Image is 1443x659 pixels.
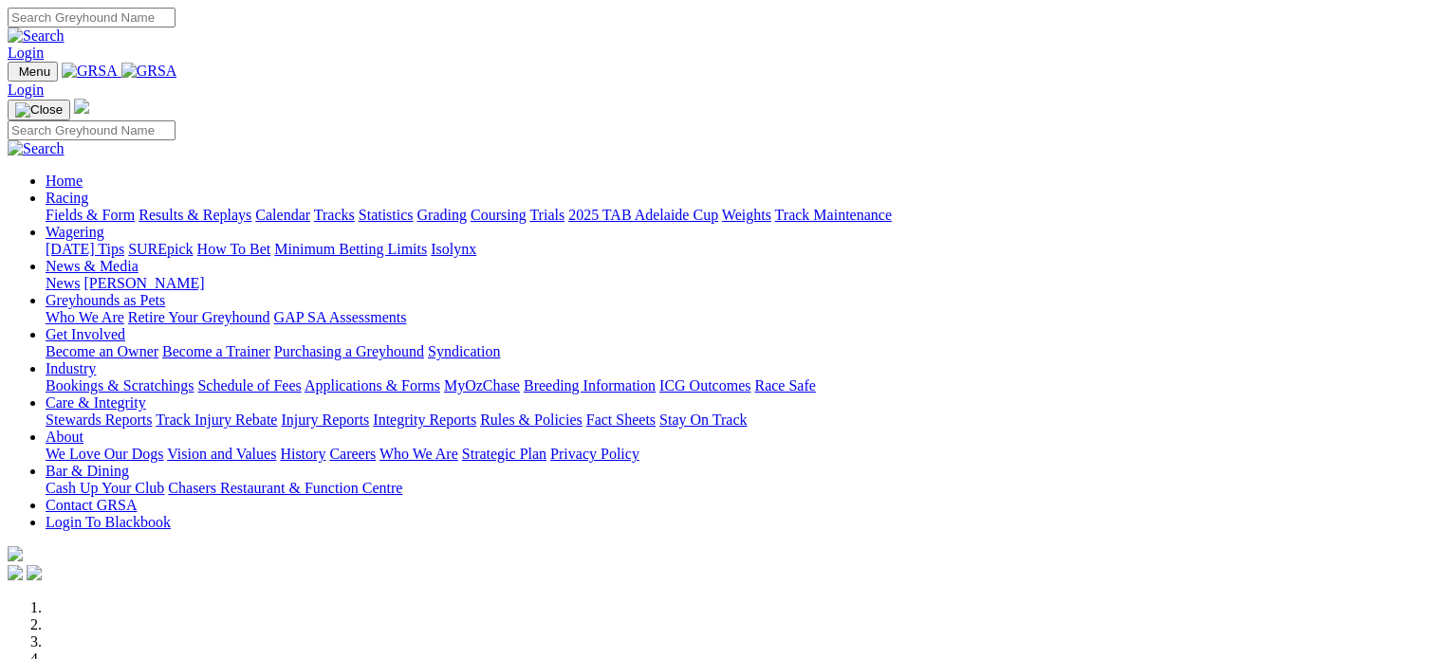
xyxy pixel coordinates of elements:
a: Strategic Plan [462,446,546,462]
a: ICG Outcomes [659,377,750,394]
a: Coursing [471,207,527,223]
a: Chasers Restaurant & Function Centre [168,480,402,496]
a: Who We Are [46,309,124,325]
button: Toggle navigation [8,62,58,82]
a: News & Media [46,258,139,274]
a: Vision and Values [167,446,276,462]
a: Track Maintenance [775,207,892,223]
a: Rules & Policies [480,412,583,428]
div: Bar & Dining [46,480,1421,497]
a: GAP SA Assessments [274,309,407,325]
a: How To Bet [197,241,271,257]
a: Wagering [46,224,104,240]
input: Search [8,120,176,140]
a: [DATE] Tips [46,241,124,257]
img: GRSA [121,63,177,80]
a: Stewards Reports [46,412,152,428]
a: Industry [46,360,96,376]
a: Statistics [359,207,414,223]
a: Retire Your Greyhound [128,309,270,325]
a: Become an Owner [46,343,158,359]
a: Contact GRSA [46,497,137,513]
a: Racing [46,190,88,206]
a: Results & Replays [139,207,251,223]
a: Grading [417,207,467,223]
button: Toggle navigation [8,100,70,120]
img: Search [8,140,65,157]
img: logo-grsa-white.png [8,546,23,561]
div: Racing [46,207,1421,224]
img: facebook.svg [8,565,23,580]
a: History [280,446,325,462]
a: Injury Reports [281,412,369,428]
a: Care & Integrity [46,394,146,411]
a: 2025 TAB Adelaide Cup [568,207,718,223]
div: Get Involved [46,343,1421,360]
input: Search [8,8,176,27]
a: Schedule of Fees [197,377,301,394]
a: Login To Blackbook [46,514,171,530]
div: Care & Integrity [46,412,1421,429]
a: Minimum Betting Limits [274,241,427,257]
a: Login [8,45,44,61]
a: We Love Our Dogs [46,446,163,462]
span: Menu [19,64,50,79]
a: SUREpick [128,241,193,257]
a: Tracks [314,207,355,223]
a: Breeding Information [524,377,656,394]
a: Login [8,82,44,98]
img: GRSA [62,63,118,80]
a: Bar & Dining [46,463,129,479]
a: Bookings & Scratchings [46,377,194,394]
div: About [46,446,1421,463]
a: Purchasing a Greyhound [274,343,424,359]
a: Greyhounds as Pets [46,292,165,308]
div: Greyhounds as Pets [46,309,1421,326]
a: Home [46,173,83,189]
a: Integrity Reports [373,412,476,428]
a: Applications & Forms [305,377,440,394]
a: Privacy Policy [550,446,639,462]
div: Industry [46,377,1421,394]
a: News [46,275,80,291]
a: Race Safe [754,377,815,394]
a: Careers [329,446,376,462]
img: Close [15,102,63,118]
a: Stay On Track [659,412,747,428]
img: twitter.svg [27,565,42,580]
a: Who We Are [379,446,458,462]
a: About [46,429,83,445]
a: Track Injury Rebate [156,412,277,428]
a: Weights [722,207,771,223]
a: Fields & Form [46,207,135,223]
a: Calendar [255,207,310,223]
a: Become a Trainer [162,343,270,359]
a: Get Involved [46,326,125,342]
a: Isolynx [431,241,476,257]
a: Fact Sheets [586,412,656,428]
div: Wagering [46,241,1421,258]
a: [PERSON_NAME] [83,275,204,291]
img: logo-grsa-white.png [74,99,89,114]
div: News & Media [46,275,1421,292]
a: Trials [529,207,564,223]
a: MyOzChase [444,377,520,394]
a: Cash Up Your Club [46,480,164,496]
img: Search [8,27,65,45]
a: Syndication [428,343,500,359]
